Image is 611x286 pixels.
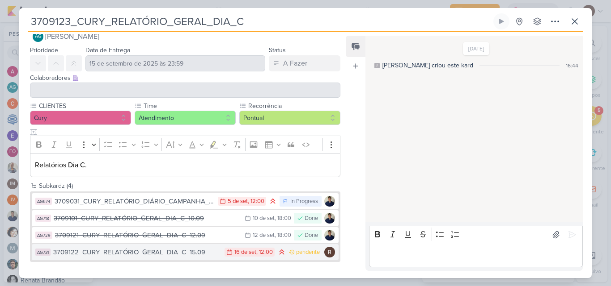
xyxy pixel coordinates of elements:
[283,58,307,69] div: A Fazer
[369,226,583,243] div: Editor toolbar
[30,46,58,54] label: Prioridade
[30,111,131,125] button: Cury
[234,249,256,255] div: 16 de set
[247,101,340,111] label: Recorrência
[30,29,340,45] button: AG [PERSON_NAME]
[28,13,492,29] input: Kard Sem Título
[305,231,318,240] div: Done
[33,31,43,42] div: Aline Gimenez Graciano
[324,213,335,224] img: Levy Pessoa
[55,196,213,207] div: 3709031_CURY_RELATÓRIO_DIÁRIO_CAMPANHA_DIA"C"_SP
[253,216,275,221] div: 10 de set
[275,216,291,221] div: , 18:00
[275,232,291,238] div: , 18:00
[32,244,339,260] button: AG731 3709122_CURY_RELATÓRIO_GERAL_DIA_C_15.09 16 de set , 12:00 pendente
[269,46,286,54] label: Status
[269,197,276,206] div: Prioridade Alta
[35,198,52,205] div: AG674
[32,227,339,243] button: AG729 3709121_CURY_RELATÓRIO_GERAL_DIA_C_12.09 12 de set , 18:00 Done
[305,214,318,223] div: Done
[35,160,335,170] p: Relatórios Dia C.
[54,213,240,224] div: 3709101_CURY_RELATÓRIO_GERAL_DIA_C_10.09
[135,111,236,125] button: Atendimento
[324,230,335,240] img: Levy Pessoa
[498,18,505,25] div: Ligar relógio
[55,230,240,240] div: 3709121_CURY_RELATÓRIO_GERAL_DIA_C_12.09
[32,193,339,209] button: AG674 3709031_CURY_RELATÓRIO_DIÁRIO_CAMPANHA_DIA"C"_SP 5 de set , 12:00 In Progress
[35,34,42,39] p: AG
[324,247,335,257] img: Rafael Dornelles
[143,101,236,111] label: Time
[38,101,131,111] label: CLIENTES
[35,232,52,239] div: AG729
[53,247,220,257] div: 3709122_CURY_RELATÓRIO_GERAL_DIA_C_15.09
[85,46,130,54] label: Data de Entrega
[253,232,275,238] div: 12 de set
[30,73,340,83] div: Colaboradores
[45,31,99,42] span: [PERSON_NAME]
[35,249,51,256] div: AG731
[85,55,265,71] input: Select a date
[239,111,340,125] button: Pontual
[228,199,248,204] div: 5 de set
[32,210,339,226] button: AG718 3709101_CURY_RELATÓRIO_GERAL_DIA_C_10.09 10 de set , 18:00 Done
[277,248,286,257] div: Prioridade Alta
[248,199,264,204] div: , 12:00
[30,153,340,178] div: Editor editing area: main
[566,62,578,70] div: 16:44
[324,196,335,207] img: Levy Pessoa
[382,61,473,70] div: [PERSON_NAME] criou este kard
[39,181,340,191] div: Subkardz (4)
[35,215,51,222] div: AG718
[269,55,340,71] button: A Fazer
[256,249,273,255] div: , 12:00
[369,243,583,267] div: Editor editing area: main
[290,197,318,206] div: In Progress
[30,136,340,153] div: Editor toolbar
